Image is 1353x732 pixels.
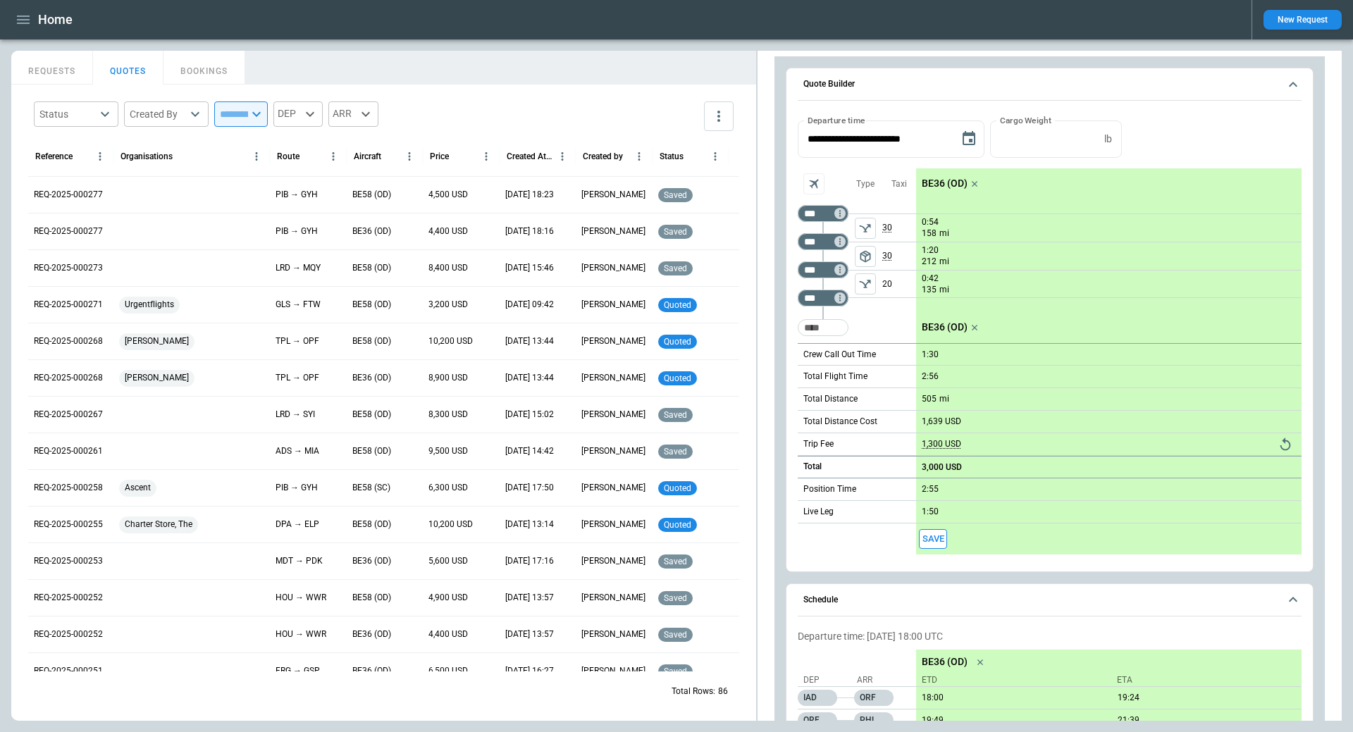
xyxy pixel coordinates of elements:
[276,519,319,531] p: DPA → ELP
[11,51,93,85] button: REQUESTS
[428,225,468,237] p: 4,400 USD
[661,483,694,493] span: quoted
[34,189,103,201] p: REQ-2025-000277
[352,665,391,677] p: BE36 (OD)
[476,147,496,166] button: Price column menu
[661,190,690,200] span: saved
[352,409,391,421] p: BE58 (OD)
[428,628,468,640] p: 4,400 USD
[919,529,947,550] span: Save this aircraft quote and copy details to clipboard
[428,189,468,201] p: 4,500 USD
[803,595,838,604] h6: Schedule
[121,151,173,161] div: Organisations
[276,445,319,457] p: ADS → MIA
[798,319,848,336] div: Too short
[428,555,468,567] p: 5,600 USD
[581,372,645,384] p: [PERSON_NAME]
[505,335,554,347] p: 09/04/2025 13:44
[505,519,554,531] p: 08/22/2025 13:14
[798,233,848,250] div: Too short
[661,557,690,566] span: saved
[428,335,473,347] p: 10,200 USD
[276,372,319,384] p: TPL → OPF
[803,393,858,405] p: Total Distance
[798,205,848,222] div: Not found
[922,245,939,256] p: 1:20
[505,592,554,604] p: 08/13/2025 13:57
[34,519,103,531] p: REQ-2025-000255
[803,349,876,361] p: Crew Call Out Time
[34,409,103,421] p: REQ-2025-000267
[93,51,163,85] button: QUOTES
[882,271,916,297] p: 20
[798,261,848,278] div: Too short
[581,262,645,274] p: [PERSON_NAME]
[507,151,553,161] div: Created At (UTC-05:00)
[939,393,949,405] p: mi
[354,151,381,161] div: Aircraft
[430,151,449,161] div: Price
[803,416,877,428] p: Total Distance Cost
[661,337,694,347] span: quoted
[276,262,321,274] p: LRD → MQY
[808,114,865,126] label: Departure time
[922,256,937,268] p: 212
[661,227,690,237] span: saved
[939,256,949,268] p: mi
[581,409,645,421] p: [PERSON_NAME]
[505,225,554,237] p: 09/12/2025 18:16
[428,482,468,494] p: 6,300 USD
[922,416,961,427] p: 1,639 USD
[939,228,949,240] p: mi
[119,323,194,359] span: [PERSON_NAME]
[34,372,103,384] p: REQ-2025-000268
[922,674,1106,686] p: ETD
[505,189,554,201] p: 09/12/2025 18:23
[660,151,684,161] div: Status
[428,372,468,384] p: 8,900 USD
[581,445,645,457] p: [PERSON_NAME]
[858,249,872,263] span: package_2
[428,299,468,311] p: 3,200 USD
[352,335,391,347] p: BE58 (OD)
[1104,133,1112,145] p: lb
[276,189,318,201] p: PIB → GYH
[661,410,690,420] span: saved
[328,101,378,127] div: ARR
[400,147,419,166] button: Aircraft column menu
[672,686,715,697] p: Total Rows:
[1112,693,1302,703] p: 09/16/2025
[922,439,961,449] p: 1,300 USD
[34,665,103,677] p: REQ-2025-000251
[505,299,554,311] p: 09/11/2025 09:42
[119,470,156,506] span: Ascent
[803,438,834,450] p: Trip Fee
[505,372,554,384] p: 09/04/2025 13:44
[916,168,1302,554] div: scrollable content
[352,482,390,494] p: BE58 (SC)
[922,217,939,228] p: 0:54
[276,628,326,640] p: HOU → WWR
[581,519,645,531] p: [PERSON_NAME]
[919,529,947,550] button: Save
[916,693,1106,703] p: 09/16/2025
[882,242,916,270] p: 30
[922,321,968,333] p: BE36 (OD)
[916,715,1106,726] p: 09/16/2025
[854,712,894,728] p: PHL
[276,482,318,494] p: PIB → GYH
[352,445,391,457] p: BE58 (OD)
[1275,434,1296,455] button: Reset
[1112,715,1302,726] p: 09/16/2025
[661,373,694,383] span: quoted
[882,214,916,242] p: 30
[798,290,848,306] div: Too short
[273,101,323,127] div: DEP
[163,51,245,85] button: BOOKINGS
[130,107,186,121] div: Created By
[505,482,554,494] p: 08/22/2025 17:50
[505,262,554,274] p: 09/11/2025 15:46
[352,225,391,237] p: BE36 (OD)
[704,101,734,131] button: more
[803,80,855,89] h6: Quote Builder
